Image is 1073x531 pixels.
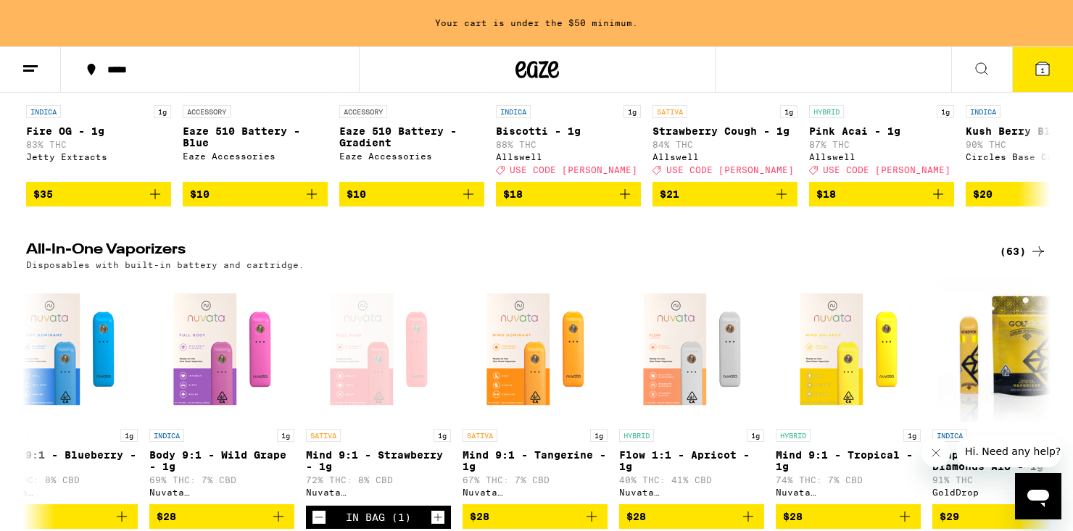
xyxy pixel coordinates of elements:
p: SATIVA [463,429,497,442]
p: 83% THC [26,140,171,149]
p: 40% THC: 41% CBD [619,475,764,485]
div: In Bag (1) [346,511,411,523]
span: $28 [470,511,489,522]
span: $18 [503,188,523,200]
div: Eaze Accessories [183,151,328,161]
span: $29 [940,511,959,522]
a: Open page for Mind 9:1 - Strawberry - 1g from Nuvata (CA) [306,277,451,506]
p: INDICA [932,429,967,442]
p: 1g [154,105,171,118]
p: 1g [780,105,797,118]
p: INDICA [149,429,184,442]
img: Nuvata (CA) - Body 9:1 - Wild Grape - 1g [149,277,294,422]
div: Jetty Extracts [26,152,171,162]
p: 1g [120,429,138,442]
p: 69% THC: 7% CBD [149,475,294,485]
p: 88% THC [496,140,641,149]
p: HYBRID [619,429,654,442]
p: 1g [590,429,608,442]
p: Flow 1:1 - Apricot - 1g [619,449,764,472]
a: Open page for Mind 9:1 - Tangerine - 1g from Nuvata (CA) [463,277,608,504]
img: Nuvata (CA) - Mind 9:1 - Tropical - 1g [776,277,921,422]
p: Strawberry Cough - 1g [652,125,797,137]
p: INDICA [966,105,1000,118]
p: Mind 9:1 - Tangerine - 1g [463,449,608,472]
button: Increment [431,510,445,524]
div: Nuvata ([GEOGRAPHIC_DATA]) [306,488,451,497]
p: Body 9:1 - Wild Grape - 1g [149,449,294,472]
span: $28 [626,511,646,522]
p: Mind 9:1 - Strawberry - 1g [306,449,451,472]
p: SATIVA [306,429,341,442]
img: Nuvata (CA) - Mind 9:1 - Tangerine - 1g [463,277,608,422]
p: 87% THC [809,140,954,149]
h2: All-In-One Vaporizers [26,243,976,260]
p: INDICA [496,105,531,118]
span: $35 [33,188,53,200]
div: Nuvata ([GEOGRAPHIC_DATA]) [463,488,608,497]
p: Disposables with built-in battery and cartridge. [26,260,304,269]
div: Nuvata ([GEOGRAPHIC_DATA]) [149,488,294,497]
p: SATIVA [652,105,687,118]
p: Mind 9:1 - Tropical - 1g [776,449,921,472]
button: Add to bag [619,504,764,529]
span: $20 [973,188,993,200]
p: ACCESSORY [183,105,231,118]
p: 1g [747,429,764,442]
a: Open page for Body 9:1 - Wild Grape - 1g from Nuvata (CA) [149,277,294,504]
span: USE CODE [PERSON_NAME] [510,165,637,175]
p: HYBRID [809,105,844,118]
p: ACCESSORY [339,105,387,118]
span: USE CODE [PERSON_NAME] [823,165,950,175]
span: $21 [660,188,679,200]
p: Eaze 510 Battery - Gradient [339,125,484,149]
p: Biscotti - 1g [496,125,641,137]
p: Eaze 510 Battery - Blue [183,125,328,149]
p: 84% THC [652,140,797,149]
p: 1g [937,105,954,118]
a: (63) [1000,243,1047,260]
p: Pink Acai - 1g [809,125,954,137]
a: Open page for Flow 1:1 - Apricot - 1g from Nuvata (CA) [619,277,764,504]
iframe: Button to launch messaging window [1015,473,1061,519]
p: 67% THC: 7% CBD [463,475,608,485]
p: 1g [903,429,921,442]
button: Add to bag [149,504,294,529]
button: Decrement [312,510,326,524]
button: Add to bag [183,182,328,206]
a: Open page for Mind 9:1 - Tropical - 1g from Nuvata (CA) [776,277,921,504]
p: 1g [277,429,294,442]
span: 1 [1040,66,1045,75]
div: Nuvata ([GEOGRAPHIC_DATA]) [619,488,764,497]
span: $10 [347,188,366,200]
button: Add to bag [652,182,797,206]
p: Fire OG - 1g [26,125,171,137]
span: $28 [157,511,176,522]
div: Allswell [496,152,641,162]
span: $10 [190,188,210,200]
button: 1 [1012,47,1073,92]
p: 74% THC: 7% CBD [776,475,921,485]
img: GoldDrop - Grape Ape Liquid Diamonds AIO - 1g [937,277,1072,422]
button: Add to bag [809,182,954,206]
button: Add to bag [496,182,641,206]
p: 1g [434,429,451,442]
button: Add to bag [776,504,921,529]
iframe: Close message [921,438,950,467]
button: Add to bag [339,182,484,206]
div: Allswell [652,152,797,162]
p: INDICA [26,105,61,118]
button: Add to bag [463,504,608,529]
div: Allswell [809,152,954,162]
p: 1g [623,105,641,118]
div: Nuvata ([GEOGRAPHIC_DATA]) [776,488,921,497]
iframe: Message from company [956,435,1061,467]
div: Eaze Accessories [339,151,484,161]
button: Add to bag [26,182,171,206]
p: 72% THC: 8% CBD [306,475,451,485]
span: USE CODE [PERSON_NAME] [666,165,794,175]
img: Nuvata (CA) - Flow 1:1 - Apricot - 1g [619,277,764,422]
p: HYBRID [776,429,811,442]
